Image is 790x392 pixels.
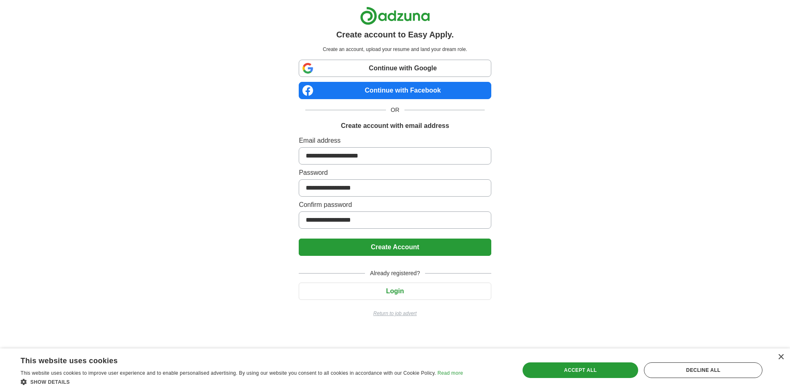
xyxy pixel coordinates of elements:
label: Confirm password [299,200,491,210]
a: Login [299,288,491,295]
label: Password [299,168,491,178]
a: Continue with Facebook [299,82,491,99]
div: Decline all [644,362,762,378]
a: Read more, opens a new window [437,370,463,376]
img: Adzuna logo [360,7,430,25]
span: OR [386,106,404,114]
span: Show details [30,379,70,385]
p: Create an account, upload your resume and land your dream role. [300,46,489,53]
a: Continue with Google [299,60,491,77]
h1: Create account to Easy Apply. [336,28,454,41]
button: Create Account [299,239,491,256]
div: Show details [21,378,463,386]
label: Email address [299,136,491,146]
div: This website uses cookies [21,353,442,366]
span: This website uses cookies to improve user experience and to enable personalised advertising. By u... [21,370,436,376]
div: Close [778,354,784,360]
span: Already registered? [365,269,425,278]
div: Accept all [523,362,639,378]
button: Login [299,283,491,300]
a: Return to job advert [299,310,491,317]
h1: Create account with email address [341,121,449,131]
